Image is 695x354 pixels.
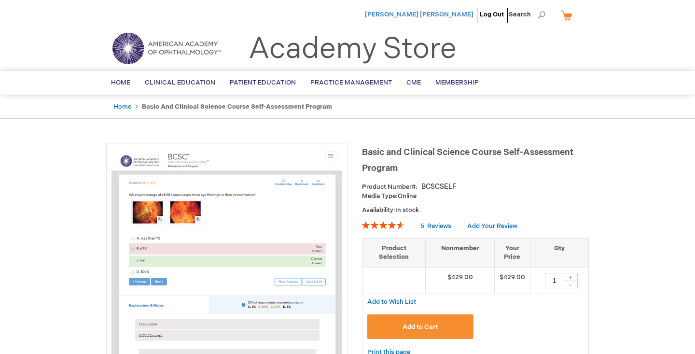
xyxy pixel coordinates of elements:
[362,147,573,173] span: Basic and Clinical Science Course Self-Assessment Program
[530,238,588,267] th: Qty
[563,281,578,288] div: -
[426,267,495,294] td: $429.00
[367,314,473,339] button: Add to Cart
[145,79,215,86] span: Clinical Education
[142,103,332,111] strong: Basic and Clinical Science Course Self-Assessment Program
[403,323,438,331] span: Add to Cart
[545,273,564,288] input: Qty
[420,222,424,230] span: 5
[426,238,495,267] th: Nonmember
[395,206,419,214] span: In stock
[494,238,530,267] th: Your Price
[111,79,130,86] span: Home
[230,79,296,86] span: Patient Education
[367,298,416,306] span: Add to Wish List
[362,238,426,267] th: Product Selection
[362,192,589,201] p: Online
[367,297,416,306] a: Add to Wish List
[435,79,479,86] span: Membership
[362,192,398,200] strong: Media Type:
[362,206,589,215] p: Availability:
[480,11,504,18] a: Log Out
[494,267,530,294] td: $429.00
[406,79,421,86] span: CME
[310,79,392,86] span: Practice Management
[509,5,545,24] span: Search
[365,11,473,18] a: [PERSON_NAME] [PERSON_NAME]
[467,222,517,230] a: Add Your Review
[362,183,417,191] strong: Product Number
[249,32,457,67] a: Academy Store
[420,222,453,230] a: 5 Reviews
[563,273,578,281] div: +
[421,182,457,192] div: BCSCSELF
[113,103,131,111] a: Home
[362,221,404,229] div: 92%
[427,222,451,230] span: Reviews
